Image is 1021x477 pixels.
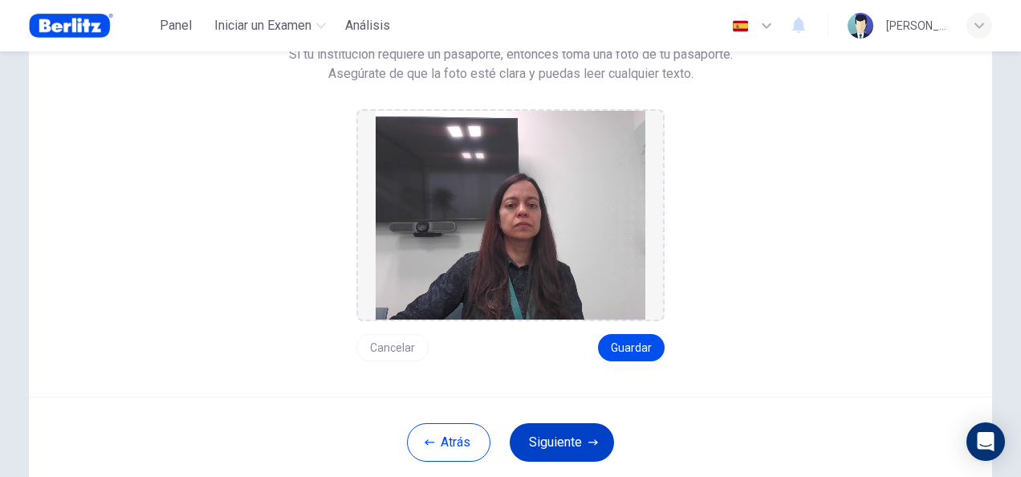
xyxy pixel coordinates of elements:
div: [PERSON_NAME] [886,16,947,35]
img: Berlitz Brasil logo [29,10,113,42]
img: Profile picture [848,13,873,39]
button: Panel [150,11,201,40]
a: Berlitz Brasil logo [29,10,150,42]
button: Iniciar un Examen [208,11,332,40]
div: Open Intercom Messenger [966,422,1005,461]
button: Siguiente [510,423,614,462]
img: preview screemshot [376,111,645,320]
button: Cancelar [356,334,429,361]
button: Guardar [598,334,665,361]
div: Necesitas una licencia para acceder a este contenido [339,11,397,40]
img: es [730,20,750,32]
button: Atrás [407,423,490,462]
span: Iniciar un Examen [214,16,311,35]
button: Análisis [339,11,397,40]
span: Asegúrate de que la foto esté clara y puedas leer cualquier texto. [328,64,694,84]
span: Panel [160,16,192,35]
span: Análisis [345,16,390,35]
